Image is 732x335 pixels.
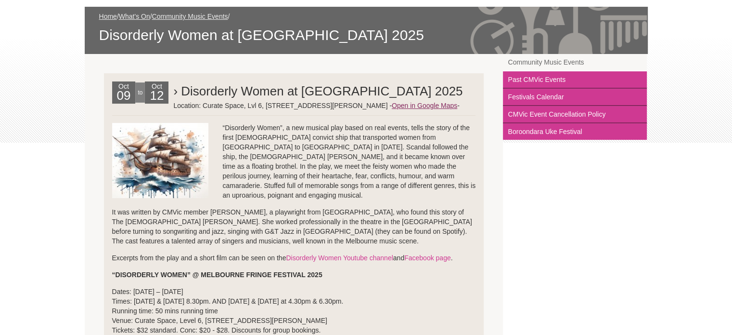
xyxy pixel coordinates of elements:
div: Oct [112,81,136,104]
a: Disorderly Women Youtube channel [286,254,393,262]
span: Disorderly Women at [GEOGRAPHIC_DATA] 2025 [99,26,633,44]
h2: › Disorderly Women at [GEOGRAPHIC_DATA] 2025 [173,81,475,101]
h2: 09 [115,91,133,104]
a: Festivals Calendar [503,89,647,106]
div: Oct [145,81,168,104]
a: Community Music Events [152,13,228,20]
a: Facebook page [404,254,451,262]
a: Past CMVic Events [503,71,647,89]
div: to [135,82,145,103]
p: Excerpts from the play and a short film can be seen on the and . [112,253,476,263]
p: Dates: [DATE] – [DATE] Times: [DATE] & [DATE] 8.30pm. AND [DATE] & [DATE] at 4.30pm & 6.30pm. Run... [112,287,476,335]
img: DisorderlyWomenClprtCo.jpeg [112,123,208,198]
div: / / / [99,12,633,44]
p: “Disorderly Women”, a new musical play based on real events, tells the story of the first [DEMOGR... [112,123,476,200]
a: Home [99,13,117,20]
strong: “DISORDERLY WOMEN” @ MELBOURNE FRINGE FESTIVAL 2025 [112,271,322,279]
p: It was written by CMVic member [PERSON_NAME], a playwright from [GEOGRAPHIC_DATA], who found this... [112,207,476,246]
a: What's On [119,13,150,20]
a: Boroondara Uke Festival [503,123,647,140]
a: Community Music Events [503,54,647,71]
h2: 12 [147,91,166,104]
a: CMVic Event Cancellation Policy [503,106,647,123]
a: Open in Google Maps [392,102,457,109]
